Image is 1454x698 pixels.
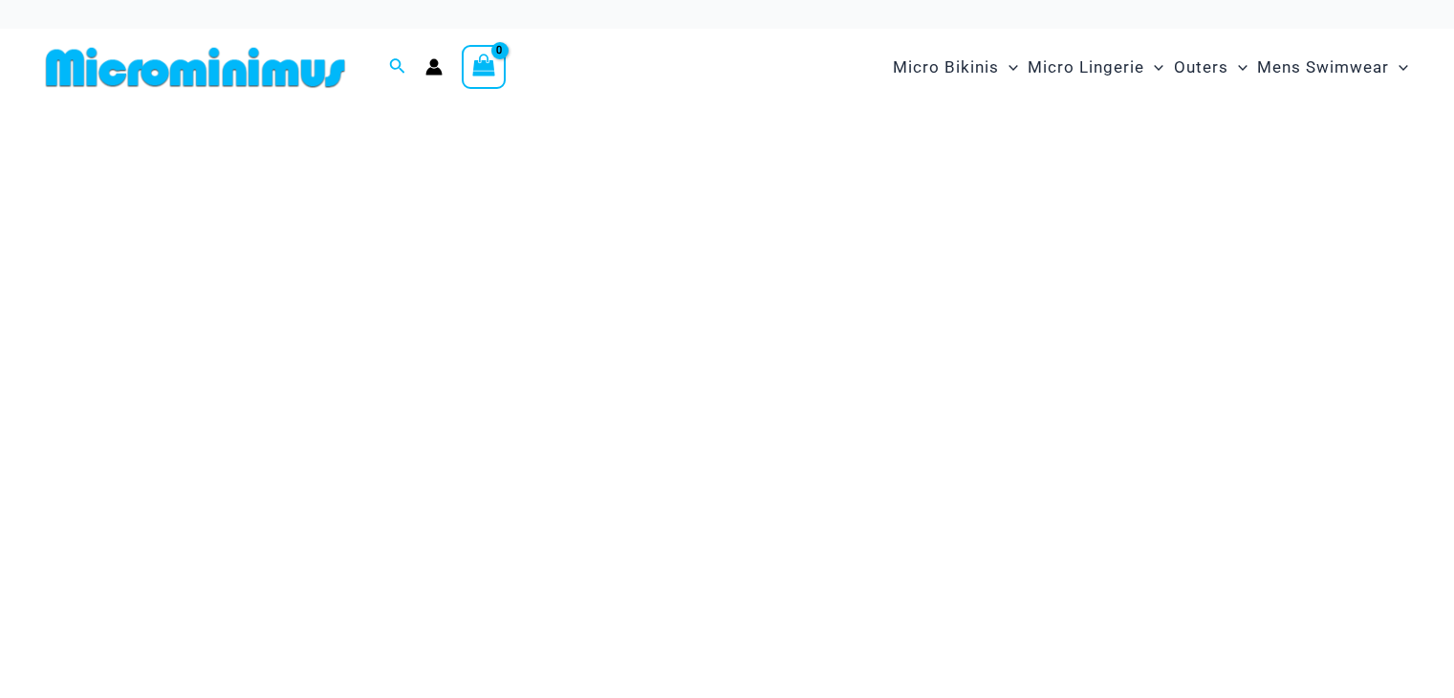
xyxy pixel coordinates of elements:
[462,45,506,89] a: View Shopping Cart, empty
[1389,43,1408,92] span: Menu Toggle
[1144,43,1163,92] span: Menu Toggle
[999,43,1018,92] span: Menu Toggle
[1028,43,1144,92] span: Micro Lingerie
[425,58,443,76] a: Account icon link
[893,43,999,92] span: Micro Bikinis
[1023,38,1168,97] a: Micro LingerieMenu ToggleMenu Toggle
[1174,43,1228,92] span: Outers
[1257,43,1389,92] span: Mens Swimwear
[1169,38,1252,97] a: OutersMenu ToggleMenu Toggle
[1252,38,1413,97] a: Mens SwimwearMenu ToggleMenu Toggle
[389,55,406,79] a: Search icon link
[1228,43,1248,92] span: Menu Toggle
[888,38,1023,97] a: Micro BikinisMenu ToggleMenu Toggle
[885,35,1416,99] nav: Site Navigation
[38,46,353,89] img: MM SHOP LOGO FLAT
